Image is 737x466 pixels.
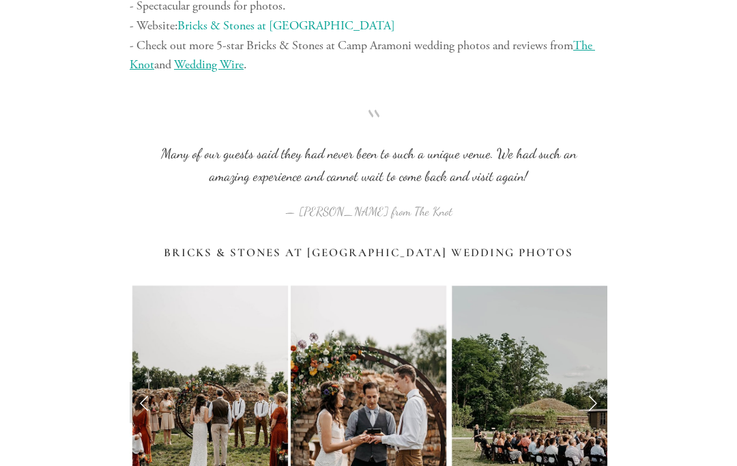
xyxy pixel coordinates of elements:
span: “ [151,120,586,143]
blockquote: Many of our guests said they had never been to such a unique venue. We had such an amazing experi... [151,120,586,188]
a: Bricks & Stones at [GEOGRAPHIC_DATA] [177,18,395,33]
a: Previous Slide [130,382,160,423]
a: Wedding Wire [174,57,244,72]
h3: Bricks & Stones at [GEOGRAPHIC_DATA] Wedding Photos [130,246,607,260]
a: Next Slide [577,382,607,423]
figcaption: — [PERSON_NAME] from The Knot [151,188,586,223]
